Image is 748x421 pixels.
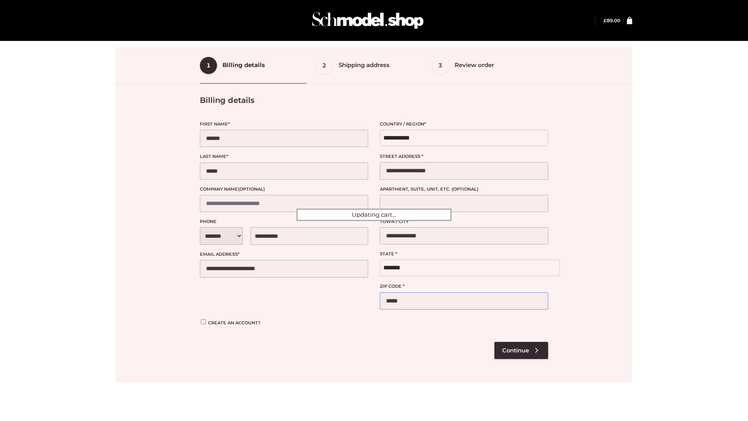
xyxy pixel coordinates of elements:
bdi: 89.00 [603,18,620,23]
img: Schmodel Admin 964 [309,5,426,36]
div: Updating cart... [296,209,452,221]
span: £ [603,18,607,23]
a: £89.00 [603,18,620,23]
